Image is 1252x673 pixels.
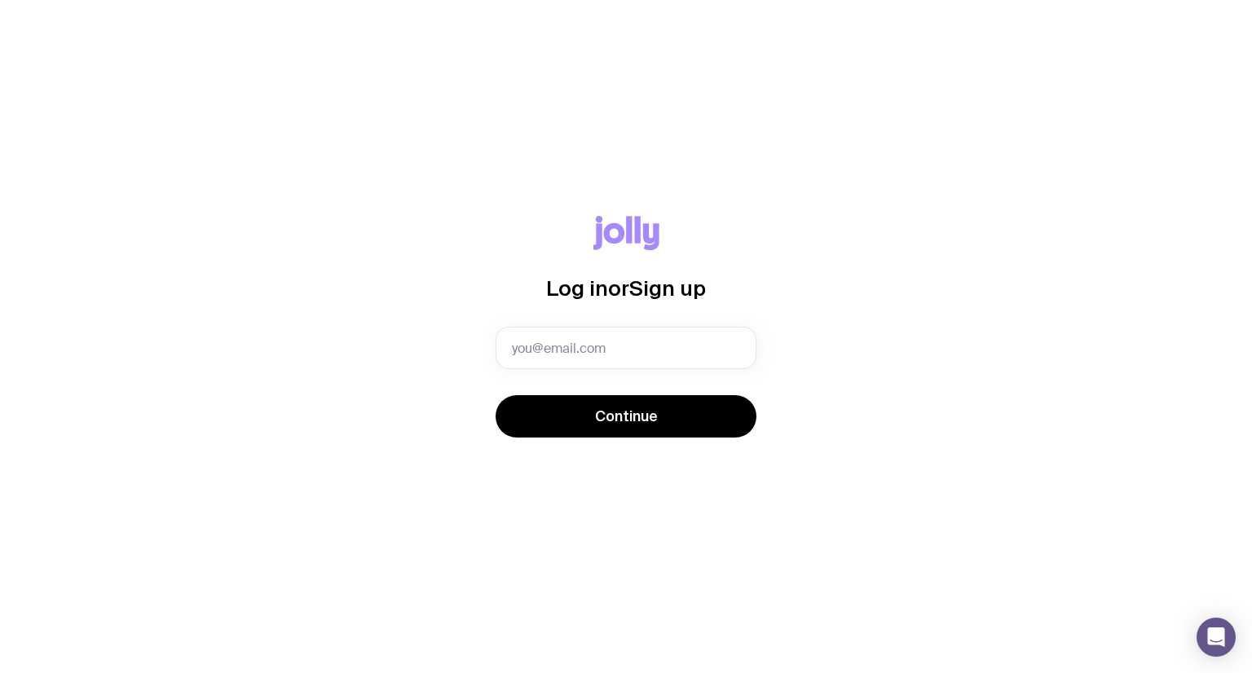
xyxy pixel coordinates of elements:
div: Open Intercom Messenger [1197,618,1236,657]
input: you@email.com [496,327,756,369]
span: Continue [595,407,658,426]
button: Continue [496,395,756,438]
span: Log in [546,276,608,300]
span: Sign up [629,276,706,300]
span: or [608,276,629,300]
